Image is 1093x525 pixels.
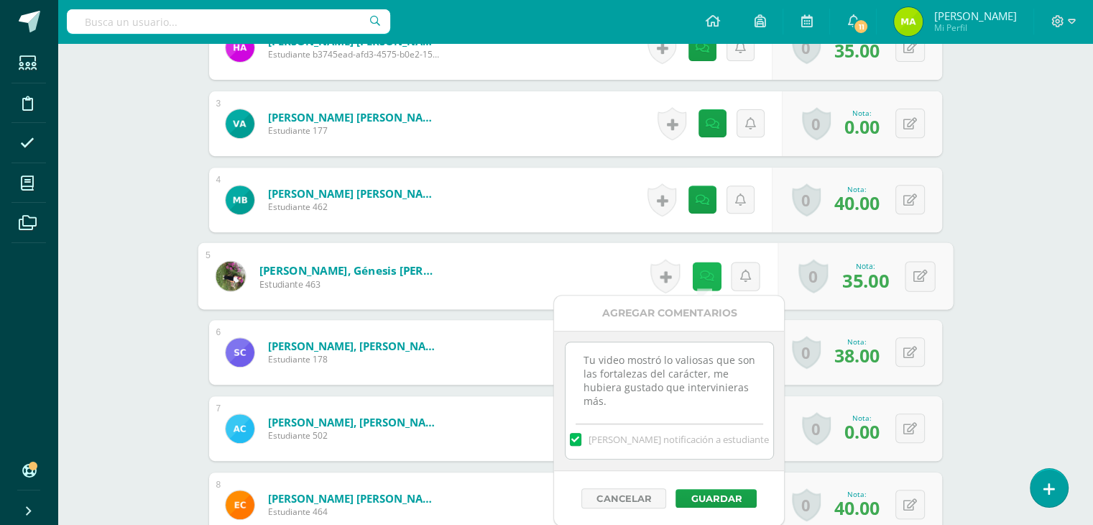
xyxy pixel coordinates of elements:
[792,31,821,64] a: 0
[844,108,880,118] div: Nota:
[589,433,769,446] span: [PERSON_NAME] notificación a estudiante
[842,267,889,292] span: 35.00
[268,124,441,137] span: Estudiante 177
[259,278,436,291] span: Estudiante 463
[268,48,441,60] span: Estudiante b3745ead-afd3-4575-b0e2-155de470b7ff
[844,419,880,444] span: 0.00
[792,488,821,521] a: 0
[834,489,880,499] div: Nota:
[554,296,784,331] div: Agregar Comentarios
[844,114,880,139] span: 0.00
[226,414,254,443] img: 175242c0588c798ce0b5e2c73ab2099c.png
[933,9,1016,23] span: [PERSON_NAME]
[802,412,831,445] a: 0
[268,491,441,506] a: [PERSON_NAME] [PERSON_NAME]
[842,260,889,270] div: Nota:
[268,353,441,365] span: Estudiante 178
[268,429,441,442] span: Estudiante 502
[834,337,880,347] div: Nota:
[566,342,773,414] textarea: Tu video mostró lo valiosas que son las fortalezas del carácter, me hubiera gustado que intervini...
[834,496,880,520] span: 40.00
[268,339,441,353] a: [PERSON_NAME], [PERSON_NAME]
[259,262,436,278] a: [PERSON_NAME], Génesis [PERSON_NAME]
[792,183,821,216] a: 0
[853,19,869,35] span: 11
[226,186,254,214] img: cebe1c7602a9667f883ac9c13e57376a.png
[834,343,880,367] span: 38.00
[675,489,757,508] button: Guardar
[268,186,441,201] a: [PERSON_NAME] [PERSON_NAME]
[67,9,390,34] input: Busca un usuario...
[834,38,880,63] span: 35.00
[268,506,441,518] span: Estudiante 464
[226,109,254,138] img: a45aaac247f785247700edea69761e80.png
[933,22,1016,34] span: Mi Perfil
[581,488,666,508] button: Cancelar
[834,191,880,215] span: 40.00
[894,7,923,36] img: c80006607dc2b58b34ed7896bdb0d8b1.png
[226,33,254,62] img: c730cc3a6f941038978a52fdb589bdf0.png
[268,415,441,429] a: [PERSON_NAME], [PERSON_NAME]
[226,490,254,519] img: 0b2f503b7bd24f1305114897caf75e5f.png
[268,201,441,213] span: Estudiante 462
[798,260,828,293] a: 0
[216,261,245,291] img: 7202464163ca00a1db88b9a262c64921.png
[802,107,831,140] a: 0
[834,184,880,194] div: Nota:
[226,338,254,367] img: bd3f14c958086a449e52067ae30efc3a.png
[792,336,821,369] a: 0
[268,110,441,124] a: [PERSON_NAME] [PERSON_NAME]
[844,413,880,423] div: Nota:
